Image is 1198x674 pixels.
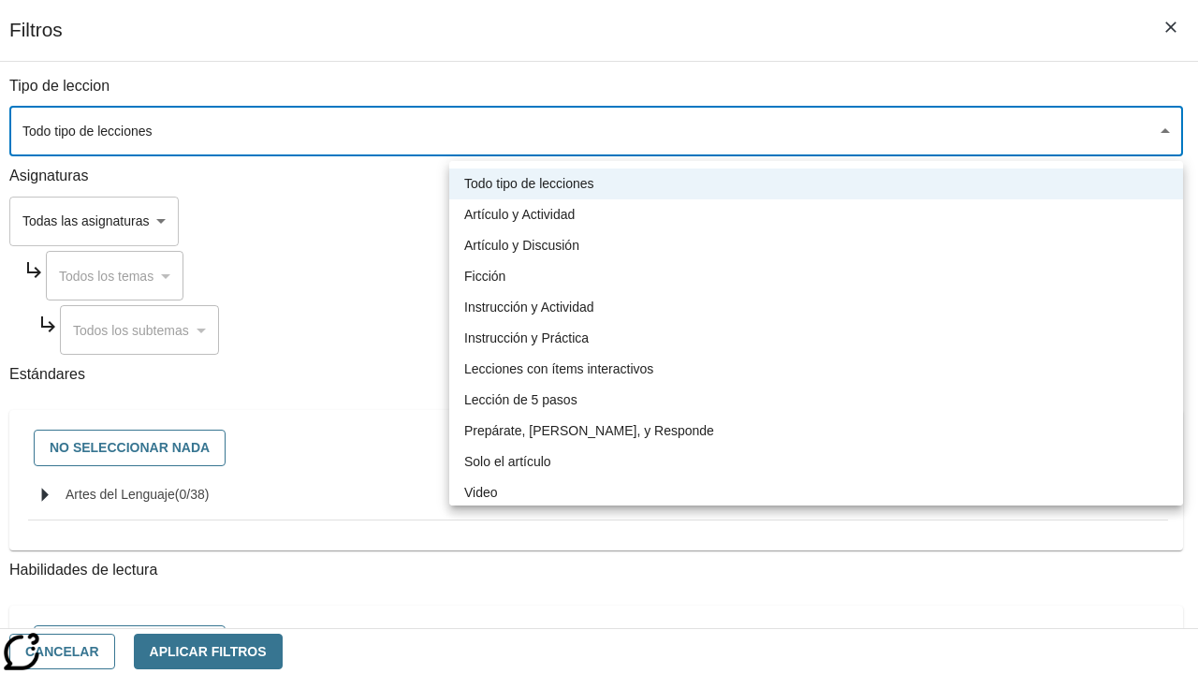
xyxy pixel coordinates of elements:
li: Artículo y Discusión [449,230,1183,261]
li: Todo tipo de lecciones [449,168,1183,199]
li: Video [449,477,1183,508]
li: Instrucción y Actividad [449,292,1183,323]
li: Solo el artículo [449,447,1183,477]
ul: Seleccione un tipo de lección [449,161,1183,516]
li: Instrucción y Práctica [449,323,1183,354]
li: Lección de 5 pasos [449,385,1183,416]
li: Ficción [449,261,1183,292]
li: Prepárate, [PERSON_NAME], y Responde [449,416,1183,447]
li: Artículo y Actividad [449,199,1183,230]
li: Lecciones con ítems interactivos [449,354,1183,385]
